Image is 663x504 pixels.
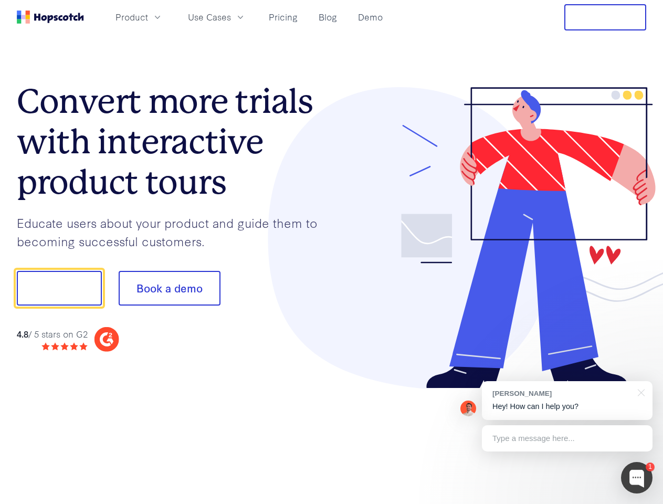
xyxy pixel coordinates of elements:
a: Blog [314,8,341,26]
a: Home [17,10,84,24]
button: Use Cases [182,8,252,26]
div: / 5 stars on G2 [17,328,88,341]
span: Use Cases [188,10,231,24]
img: Mark Spera [460,401,476,416]
button: Show me! [17,271,102,306]
div: Type a message here... [482,425,653,451]
a: Pricing [265,8,302,26]
div: [PERSON_NAME] [492,388,632,398]
strong: 4.8 [17,328,28,340]
button: Book a demo [119,271,220,306]
p: Educate users about your product and guide them to becoming successful customers. [17,214,332,250]
h1: Convert more trials with interactive product tours [17,81,332,202]
div: 1 [646,463,655,471]
span: Product [115,10,148,24]
button: Product [109,8,169,26]
a: Demo [354,8,387,26]
button: Free Trial [564,4,646,30]
p: Hey! How can I help you? [492,401,642,412]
